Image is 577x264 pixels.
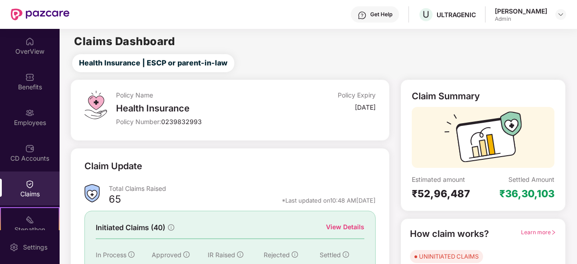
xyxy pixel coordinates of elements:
span: info-circle [128,251,135,258]
div: How claim works? [410,227,489,241]
div: UNINITIATED CLAIMS [419,252,479,261]
span: U [423,9,429,20]
img: svg+xml;base64,PHN2ZyBpZD0iRW1wbG95ZWVzIiB4bWxucz0iaHR0cDovL3d3dy53My5vcmcvMjAwMC9zdmciIHdpZHRoPS... [25,108,34,117]
div: Policy Expiry [338,91,376,99]
img: svg+xml;base64,PHN2ZyBpZD0iQ0RfQWNjb3VudHMiIGRhdGEtbmFtZT0iQ0QgQWNjb3VudHMiIHhtbG5zPSJodHRwOi8vd3... [25,144,34,153]
img: svg+xml;base64,PHN2ZyBpZD0iQmVuZWZpdHMiIHhtbG5zPSJodHRwOi8vd3d3LnczLm9yZy8yMDAwL3N2ZyIgd2lkdGg9Ij... [25,73,34,82]
div: Get Help [370,11,392,18]
div: [DATE] [355,103,376,111]
div: ₹52,96,487 [412,187,483,200]
h2: Claims Dashboard [74,36,175,47]
div: 65 [109,193,121,208]
div: *Last updated on 10:48 AM[DATE] [282,196,376,204]
div: Settled Amount [508,175,554,184]
div: Claim Update [84,159,142,173]
img: New Pazcare Logo [11,9,70,20]
div: ULTRAGENIC [437,10,476,19]
div: Settings [20,243,50,252]
div: Policy Name [116,91,289,99]
div: Claim Summary [412,91,480,102]
div: View Details [326,222,364,232]
div: Admin [495,15,547,23]
span: info-circle [168,224,174,231]
span: In Process [96,251,126,259]
span: IR Raised [208,251,235,259]
span: info-circle [237,251,243,258]
span: Settled [320,251,341,259]
img: svg+xml;base64,PHN2ZyB4bWxucz0iaHR0cDovL3d3dy53My5vcmcvMjAwMC9zdmciIHdpZHRoPSIyMSIgaGVpZ2h0PSIyMC... [25,215,34,224]
img: svg+xml;base64,PHN2ZyBpZD0iSG9tZSIgeG1sbnM9Imh0dHA6Ly93d3cudzMub3JnLzIwMDAvc3ZnIiB3aWR0aD0iMjAiIG... [25,37,34,46]
img: ClaimsSummaryIcon [84,184,100,203]
span: 0239832993 [161,118,202,125]
div: Total Claims Raised [109,184,376,193]
div: Stepathon [1,225,59,234]
div: Policy Number: [116,117,289,126]
span: Approved [152,251,181,259]
div: Health Insurance [116,103,289,114]
div: Estimated amount [412,175,483,184]
span: info-circle [183,251,190,258]
span: Rejected [264,251,290,259]
img: svg+xml;base64,PHN2ZyB4bWxucz0iaHR0cDovL3d3dy53My5vcmcvMjAwMC9zdmciIHdpZHRoPSI0OS4zMiIgaGVpZ2h0PS... [84,91,107,119]
img: svg+xml;base64,PHN2ZyBpZD0iSGVscC0zMngzMiIgeG1sbnM9Imh0dHA6Ly93d3cudzMub3JnLzIwMDAvc3ZnIiB3aWR0aD... [358,11,367,20]
span: Health Insurance | ESCP or parent-in-law [79,57,228,69]
img: svg+xml;base64,PHN2ZyBpZD0iU2V0dGluZy0yMHgyMCIgeG1sbnM9Imh0dHA6Ly93d3cudzMub3JnLzIwMDAvc3ZnIiB3aW... [9,243,19,252]
span: Initiated Claims (40) [96,222,165,233]
span: info-circle [343,251,349,258]
span: Learn more [521,229,556,236]
img: svg+xml;base64,PHN2ZyBpZD0iRHJvcGRvd24tMzJ4MzIiIHhtbG5zPSJodHRwOi8vd3d3LnczLm9yZy8yMDAwL3N2ZyIgd2... [557,11,564,18]
span: info-circle [292,251,298,258]
button: Health Insurance | ESCP or parent-in-law [72,54,234,72]
img: svg+xml;base64,PHN2ZyB3aWR0aD0iMTcyIiBoZWlnaHQ9IjExMyIgdmlld0JveD0iMCAwIDE3MiAxMTMiIGZpbGw9Im5vbm... [444,111,522,168]
div: ₹36,30,103 [499,187,554,200]
img: svg+xml;base64,PHN2ZyBpZD0iQ2xhaW0iIHhtbG5zPSJodHRwOi8vd3d3LnczLm9yZy8yMDAwL3N2ZyIgd2lkdGg9IjIwIi... [25,180,34,189]
div: [PERSON_NAME] [495,7,547,15]
span: right [551,230,556,235]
